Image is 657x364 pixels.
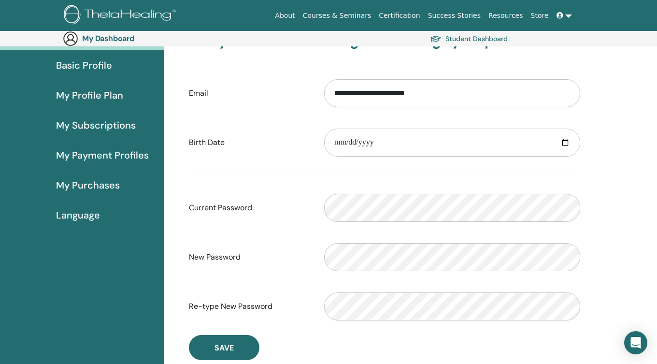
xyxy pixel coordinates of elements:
label: Current Password [182,199,317,217]
label: Birth Date [182,133,317,152]
span: My Payment Profiles [56,148,149,162]
a: Certification [375,7,424,25]
span: My Purchases [56,178,120,192]
label: Re-type New Password [182,297,317,316]
a: Resources [485,7,527,25]
h3: My Dashboard [82,34,179,43]
span: Save [214,343,234,353]
a: Store [527,7,553,25]
a: About [271,7,299,25]
span: My Profile Plan [56,88,123,102]
a: Success Stories [424,7,485,25]
span: Basic Profile [56,58,112,73]
label: New Password [182,248,317,266]
img: graduation-cap.svg [430,35,442,43]
span: My Subscriptions [56,118,136,132]
span: Language [56,208,100,222]
div: Open Intercom Messenger [624,331,647,354]
a: Student Dashboard [430,32,508,45]
a: Courses & Seminars [299,7,375,25]
img: generic-user-icon.jpg [63,31,78,46]
img: logo.png [64,5,179,27]
button: Save [189,335,259,360]
label: Email [182,84,317,102]
h3: Edit your account settings and change your password [189,32,580,49]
